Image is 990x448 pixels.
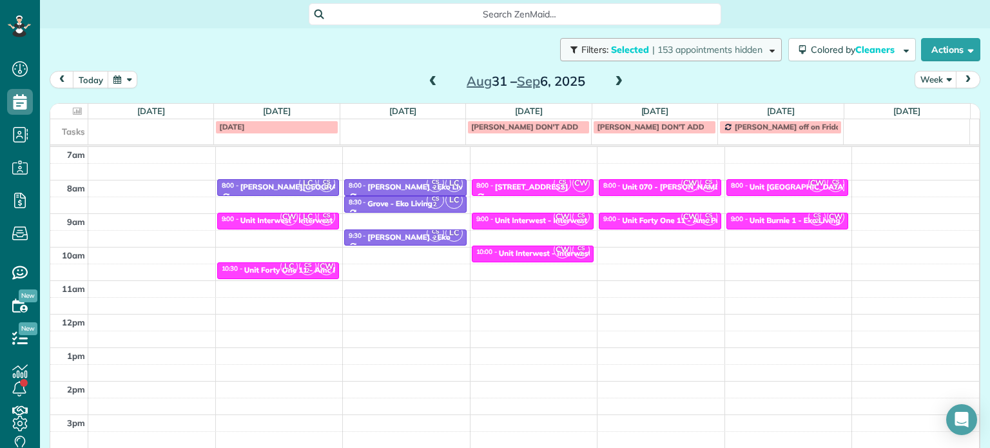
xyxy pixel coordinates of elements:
[828,182,844,194] small: 2
[921,38,980,61] button: Actions
[701,182,717,194] small: 2
[893,106,921,116] a: [DATE]
[19,289,37,302] span: New
[597,122,704,131] span: [PERSON_NAME] DON'T ADD
[809,215,825,228] small: 2
[652,44,762,55] span: | 153 appointments hidden
[445,224,463,242] span: LC
[318,258,335,275] span: CW
[560,38,782,61] button: Filters: Selected | 153 appointments hidden
[495,216,626,225] div: Unit Interwest - Interwest Properties
[956,71,980,88] button: next
[572,175,590,192] span: CW
[445,74,607,88] h2: 31 – 6, 2025
[62,250,85,260] span: 10am
[554,182,570,194] small: 2
[573,248,589,260] small: 2
[641,106,669,116] a: [DATE]
[427,182,443,194] small: 2
[299,208,316,226] span: LC
[701,215,717,228] small: 2
[367,233,450,242] div: [PERSON_NAME] - Eko
[681,175,699,192] span: CW
[73,71,109,88] button: today
[554,208,571,226] span: CW
[427,232,443,244] small: 2
[263,106,291,116] a: [DATE]
[611,44,650,55] span: Selected
[788,38,916,61] button: Colored byCleaners
[318,182,335,194] small: 2
[445,175,463,192] span: LC
[300,265,316,277] small: 2
[681,208,699,226] span: CW
[67,351,85,361] span: 1pm
[389,106,417,116] a: [DATE]
[946,404,977,435] div: Open Intercom Messenger
[445,191,463,209] span: LC
[855,44,897,55] span: Cleaners
[622,182,755,191] div: Unit 070 - [PERSON_NAME] - Capital
[573,215,589,228] small: 2
[299,175,316,192] span: LC
[915,71,957,88] button: Week
[827,208,844,226] span: CW
[137,106,165,116] a: [DATE]
[280,208,298,226] span: CW
[735,122,848,131] span: [PERSON_NAME] off on Fridays
[495,182,568,191] div: [STREET_ADDRESS]
[240,216,372,225] div: Unit Interwest - Interwest Properties
[240,182,406,191] div: [PERSON_NAME][GEOGRAPHIC_DATA] - TMG
[67,183,85,193] span: 8am
[750,216,840,225] div: Unit Burnie 1 - Eko Living
[62,317,85,327] span: 12pm
[62,284,85,294] span: 11am
[67,384,85,394] span: 2pm
[50,71,74,88] button: prev
[427,199,443,211] small: 2
[499,249,630,258] div: Unit Interwest - Interwest Properties
[808,175,826,192] span: CW
[767,106,795,116] a: [DATE]
[554,38,782,61] a: Filters: Selected | 153 appointments hidden
[367,199,432,208] div: Grove - Eko Living
[750,182,913,191] div: Unit [GEOGRAPHIC_DATA] - Capital Property
[367,182,474,191] div: [PERSON_NAME] - Eko Living
[67,418,85,428] span: 3pm
[67,217,85,227] span: 9am
[517,73,540,89] span: Sep
[622,216,791,225] div: Unit Forty One 11 - Amc Property Management
[67,150,85,160] span: 7am
[467,73,492,89] span: Aug
[219,122,244,131] span: [DATE]
[581,44,608,55] span: Filters:
[19,322,37,335] span: New
[244,266,414,275] div: Unit Forty One 11 - Amc Property Management
[515,106,543,116] a: [DATE]
[280,258,298,275] span: LC
[318,215,335,228] small: 2
[811,44,899,55] span: Colored by
[554,241,571,258] span: CW
[471,122,578,131] span: [PERSON_NAME] DON'T ADD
